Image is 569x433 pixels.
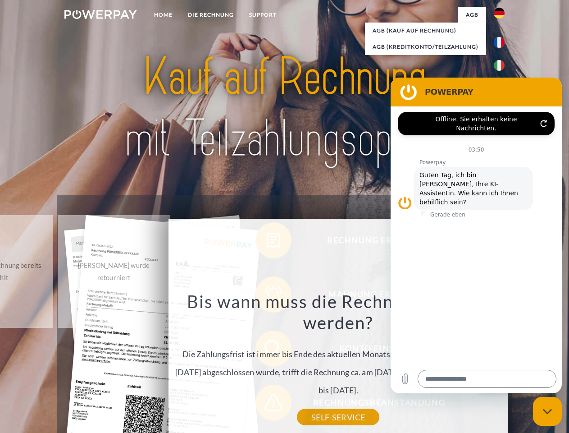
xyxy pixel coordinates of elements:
[297,409,379,425] a: SELF-SERVICE
[494,37,505,48] img: fr
[180,7,241,23] a: DIE RECHNUNG
[241,7,284,23] a: SUPPORT
[533,397,562,426] iframe: Schaltfläche zum Öffnen des Messaging-Fensters; Konversation läuft
[146,7,180,23] a: Home
[174,290,503,334] h3: Bis wann muss die Rechnung bezahlt werden?
[63,259,164,284] div: [PERSON_NAME] wurde retourniert
[365,39,486,55] a: AGB (Kreditkonto/Teilzahlung)
[86,43,483,173] img: title-powerpay_de.svg
[391,78,562,393] iframe: Messaging-Fenster
[494,60,505,71] img: it
[494,8,505,18] img: de
[458,7,486,23] a: agb
[365,23,486,39] a: AGB (Kauf auf Rechnung)
[174,290,503,417] div: Die Zahlungsfrist ist immer bis Ende des aktuellen Monats. Wenn die Bestellung z.B. am [DATE] abg...
[64,10,137,19] img: logo-powerpay-white.svg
